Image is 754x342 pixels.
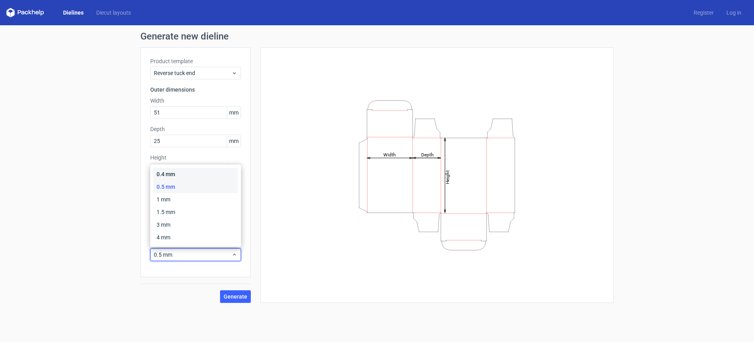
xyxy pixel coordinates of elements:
span: mm [227,163,241,175]
button: Generate [220,290,251,303]
label: Height [150,154,241,162]
span: Reverse tuck end [154,69,231,77]
h1: Generate new dieline [140,32,614,41]
tspan: Depth [421,152,434,157]
label: Product template [150,57,241,65]
span: mm [227,107,241,118]
a: Dielines [57,9,90,17]
label: Width [150,97,241,105]
tspan: Width [383,152,396,157]
span: mm [227,135,241,147]
label: Depth [150,125,241,133]
div: 4 mm [153,231,238,244]
h3: Outer dimensions [150,86,241,94]
div: 0.4 mm [153,168,238,180]
span: 0.5 mm [154,251,231,259]
tspan: Height [445,170,450,184]
div: 3 mm [153,218,238,231]
div: 1 mm [153,193,238,206]
a: Diecut layouts [90,9,137,17]
span: Generate [224,294,247,299]
div: 0.5 mm [153,180,238,193]
div: 1.5 mm [153,206,238,218]
a: Log in [720,9,748,17]
a: Register [687,9,720,17]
